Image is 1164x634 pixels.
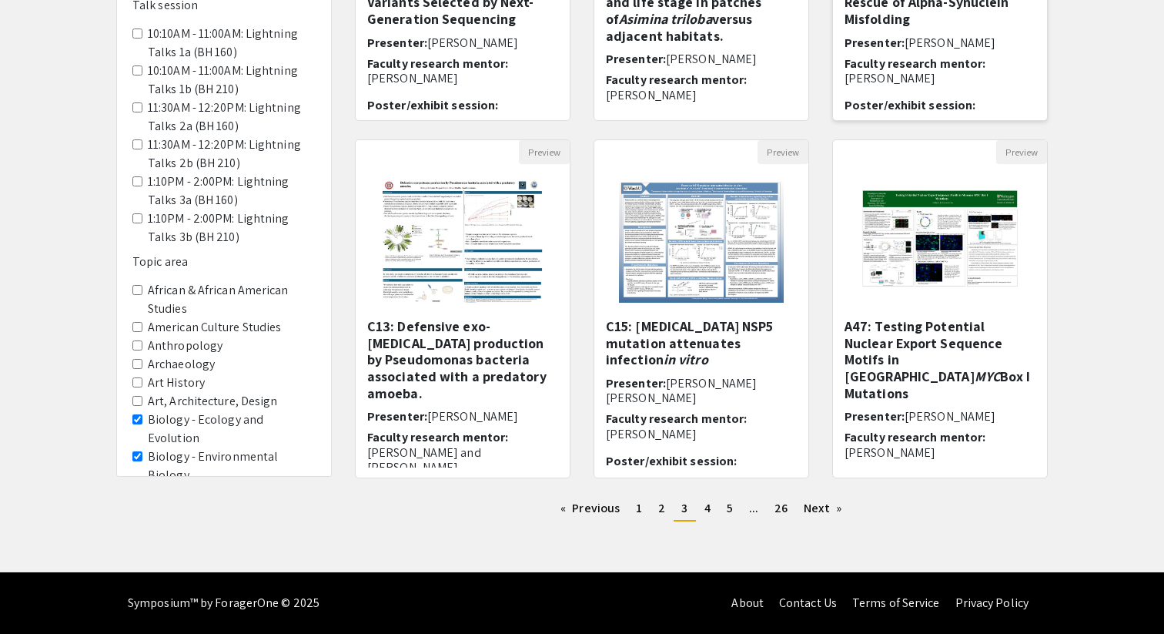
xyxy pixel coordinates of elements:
[845,55,985,72] span: Faculty research mentor:
[996,140,1047,164] button: Preview
[367,97,498,113] span: Poster/exhibit session:
[779,595,837,611] a: Contact Us
[594,139,809,478] div: Open Presentation <p>C15: Rotavirus NSP5 mutation attenuates infection<em> in vitro</em></p>
[148,448,316,485] label: Biology - Environmental Biology
[148,210,316,247] label: 1:10PM - 2:00PM: Lightning Talks 3b (BH 210)
[148,136,316,173] label: 11:30AM - 12:20PM: Lightning Talks 2b (BH 210)
[148,318,281,337] label: American Culture Studies
[148,62,316,99] label: 10:10AM - 11:00AM: Lightning Talks 1b (BH 210)
[427,35,518,51] span: [PERSON_NAME]
[905,408,995,424] span: [PERSON_NAME]
[367,429,508,445] span: Faculty research mentor:
[664,351,708,368] em: in vitro
[955,595,1029,611] a: Privacy Policy
[355,497,1048,522] ul: Pagination
[12,565,65,622] iframe: Chat
[148,337,222,355] label: Anthropology
[148,281,316,318] label: African & African American Studies
[832,139,1048,478] div: Open Presentation <p>A47: Testing Potential Nuclear Export Sequence Motifs in Missense <em>MYC</e...
[606,88,797,102] p: [PERSON_NAME]
[774,500,788,516] span: 26
[845,71,1035,86] p: [PERSON_NAME]
[367,445,558,475] p: [PERSON_NAME] and [PERSON_NAME]
[852,595,940,611] a: Terms of Service
[845,409,1035,424] h6: Presenter:
[905,35,995,51] span: [PERSON_NAME]
[845,445,1035,460] p: [PERSON_NAME]
[148,374,205,392] label: Art History
[148,25,316,62] label: 10:10AM - 11:00AM: Lightning Talks 1a (BH 160)
[758,140,808,164] button: Preview
[845,429,985,445] span: Faculty research mentor:
[427,408,518,424] span: [PERSON_NAME]
[842,164,1037,318] img: <p>A47: Testing Potential Nuclear Export Sequence Motifs in Missense <em>MYC</em> Box I Mutations...
[619,10,712,28] em: Asimina triloba
[606,375,757,406] span: [PERSON_NAME] [PERSON_NAME]
[553,497,627,520] a: Previous page
[148,99,316,136] label: 11:30AM - 12:20PM: Lightning Talks 2a (BH 160)
[845,97,975,113] span: Poster/exhibit session:
[606,318,797,368] h5: C15: [MEDICAL_DATA] NSP5 mutation attenuates infection
[845,35,1035,50] h6: Presenter:
[606,376,797,405] h6: Presenter:
[975,367,1000,385] em: MYC
[606,72,747,88] span: Faculty research mentor:
[519,140,570,164] button: Preview
[367,71,558,86] p: [PERSON_NAME]
[845,318,1035,401] h5: A47: Testing Potential Nuclear Export Sequence Motifs in [GEOGRAPHIC_DATA] Box I Mutations
[148,411,316,448] label: Biology - Ecology and Evolution
[636,500,642,516] span: 1
[731,595,764,611] a: About
[367,164,557,318] img: <p>C13: Defensive exo-protease production by Pseudomonas bacteria associated with a predatory amo...
[367,55,508,72] span: Faculty research mentor:
[606,453,737,469] span: Poster/exhibit session:
[128,572,319,634] div: Symposium™ by ForagerOne © 2025
[704,500,711,516] span: 4
[367,318,558,401] h5: C13: Defensive exo-[MEDICAL_DATA] production by Pseudomonas bacteria associated with a predatory ...
[132,254,316,269] h6: Topic area
[367,35,558,50] h6: Presenter:
[727,500,733,516] span: 5
[606,52,797,66] h6: Presenter:
[606,411,747,427] span: Faculty research mentor:
[355,139,570,478] div: Open Presentation <p>C13: Defensive exo-protease production by Pseudomonas bacteria associated wi...
[796,497,849,520] a: Next page
[148,173,316,210] label: 1:10PM - 2:00PM: Lightning Talks 3a (BH 160)
[749,500,758,516] span: ...
[666,51,757,67] span: [PERSON_NAME]
[367,409,558,424] h6: Presenter:
[606,427,797,441] p: [PERSON_NAME]
[604,164,798,318] img: <p>C15: Rotavirus NSP5 mutation attenuates infection<em> in vitro</em></p>
[658,500,665,516] span: 2
[148,392,278,411] label: Art, Architecture, Design
[148,355,215,374] label: Archaeology
[681,500,687,516] span: 3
